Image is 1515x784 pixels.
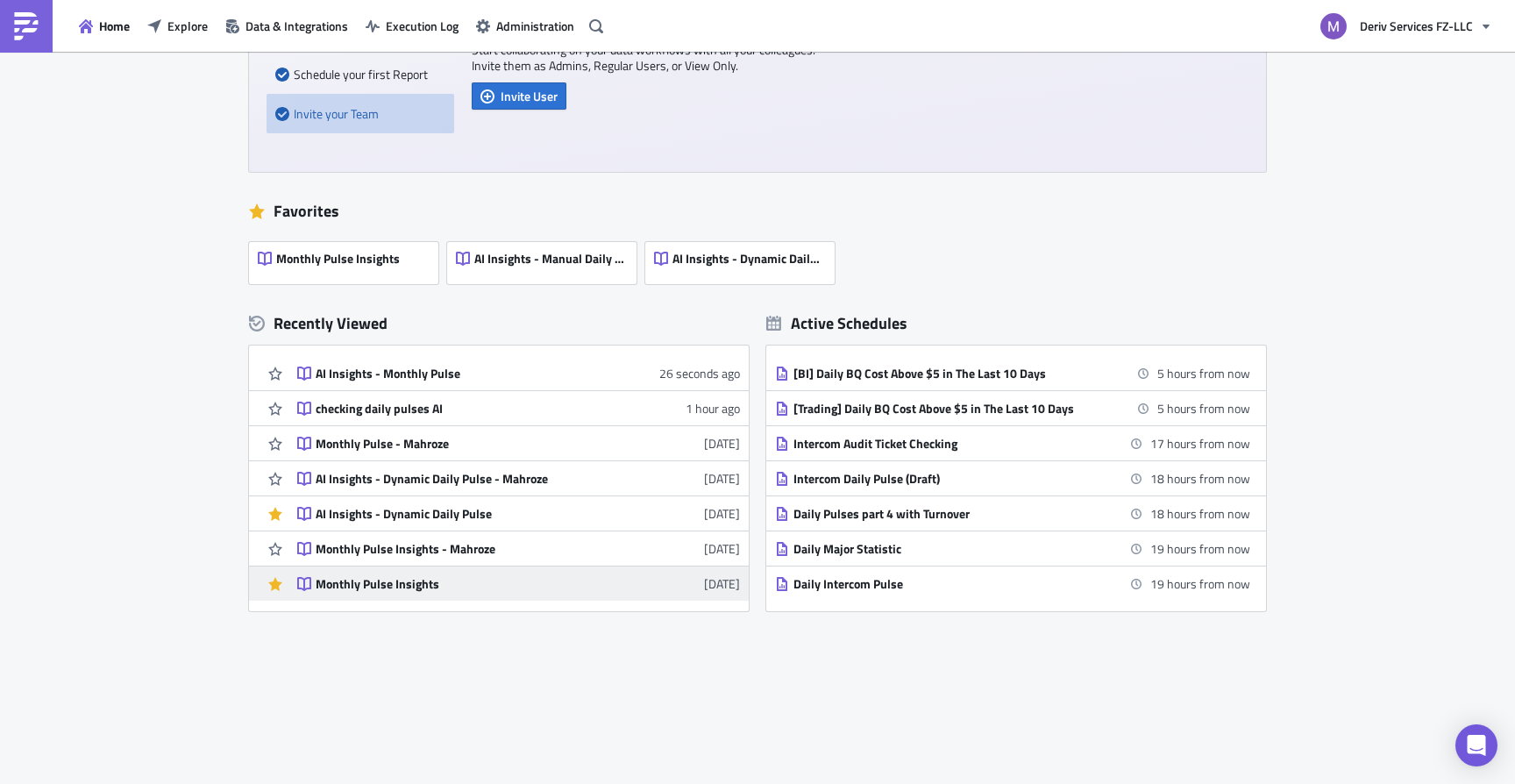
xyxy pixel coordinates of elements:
time: 2025-09-01 17:30 [1157,399,1250,417]
a: AI Insights - Monthly Pulse26 seconds ago [297,356,740,390]
time: 2025-09-02 06:37 [1150,504,1250,523]
a: [BI] Daily BQ Cost Above $5 in The Last 10 Days5 hours from now [775,356,1250,390]
time: 2025-09-01T06:48:38Z [686,399,740,417]
div: Invite your Team [275,94,445,133]
a: Intercom Audit Ticket Checking17 hours from now [775,426,1250,460]
div: Favorites [249,198,1266,225]
button: Execution Log [357,12,467,39]
button: Home [70,12,139,39]
button: Administration [467,12,583,39]
time: 2025-09-02 07:00 [1150,574,1250,593]
a: Monthly Pulse Insights[DATE] [297,567,740,601]
span: AI Insights - Manual Daily Pulse [474,251,627,267]
div: [Trading] Daily BQ Cost Above $5 in The Last 10 Days [793,401,1100,417]
img: PushMetrics [12,12,40,40]
a: AI Insights - Dynamic Daily Pulse - Mahroze[DATE] [297,461,740,495]
div: AI Insights - Monthly Pulse [316,366,622,381]
a: [Trading] Daily BQ Cost Above $5 in The Last 10 Days5 hours from now [775,391,1250,425]
div: Schedule your first Report [275,54,445,94]
div: Intercom Audit Ticket Checking [793,436,1100,452]
a: Daily Major Statistic19 hours from now [775,531,1250,566]
span: Monthly Pulse Insights [276,251,400,267]
time: 2025-09-01 17:30 [1157,364,1250,382]
time: 2025-08-01T13:00:33Z [704,504,740,523]
div: Daily Major Statistic [793,541,1100,557]
time: 2025-08-01T12:13:23Z [704,574,740,593]
div: Recently Viewed [249,310,749,337]
a: AI Insights - Dynamic Daily Pulse [645,233,843,284]
div: Monthly Pulse Insights - Mahroze [316,541,622,557]
div: Daily Intercom Pulse [793,576,1100,592]
a: Monthly Pulse Insights - Mahroze[DATE] [297,531,740,566]
div: AI Insights - Dynamic Daily Pulse - Mahroze [316,471,622,487]
time: 2025-09-02 06:00 [1150,469,1250,488]
time: 2025-09-02 07:00 [1150,539,1250,558]
span: Execution Log [386,17,459,35]
button: Explore [139,12,217,39]
a: AI Insights - Dynamic Daily Pulse[DATE] [297,496,740,531]
div: [BI] Daily BQ Cost Above $5 in The Last 10 Days [793,366,1100,381]
span: Invite User [501,87,558,105]
time: 2025-08-09T16:10:54Z [704,469,740,488]
p: Start collaborating on your data workflows with all your colleagues. Invite them as Admins, Regul... [472,42,822,74]
a: Daily Pulses part 4 with Turnover18 hours from now [775,496,1250,531]
div: Daily Pulses part 4 with Turnover [793,506,1100,522]
span: Administration [496,17,574,35]
a: Intercom Daily Pulse (Draft)18 hours from now [775,461,1250,495]
a: Monthly Pulse - Mahroze[DATE] [297,426,740,460]
a: Daily Intercom Pulse19 hours from now [775,567,1250,601]
span: Deriv Services FZ-LLC [1360,17,1473,35]
div: Monthly Pulse - Mahroze [316,436,622,452]
div: Open Intercom Messenger [1455,724,1497,766]
button: Deriv Services FZ-LLC [1310,7,1502,46]
time: 2025-08-11T04:50:49Z [704,434,740,453]
time: 2025-08-01T12:15:33Z [704,539,740,558]
a: checking daily pulses AI1 hour ago [297,391,740,425]
a: Monthly Pulse Insights [249,233,447,284]
span: AI Insights - Dynamic Daily Pulse [672,251,825,267]
time: 2025-09-01T08:16:22Z [659,364,740,382]
a: AI Insights - Manual Daily Pulse [447,233,645,284]
div: Active Schedules [766,313,907,333]
div: checking daily pulses AI [316,401,622,417]
div: Monthly Pulse Insights [316,576,622,592]
div: Intercom Daily Pulse (Draft) [793,471,1100,487]
time: 2025-09-02 05:00 [1150,434,1250,453]
div: AI Insights - Dynamic Daily Pulse [316,506,622,522]
span: Explore [167,17,208,35]
button: Data & Integrations [217,12,357,39]
button: Invite User [472,82,566,110]
img: Avatar [1319,11,1348,41]
span: Home [99,17,130,35]
span: Data & Integrations [245,17,348,35]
